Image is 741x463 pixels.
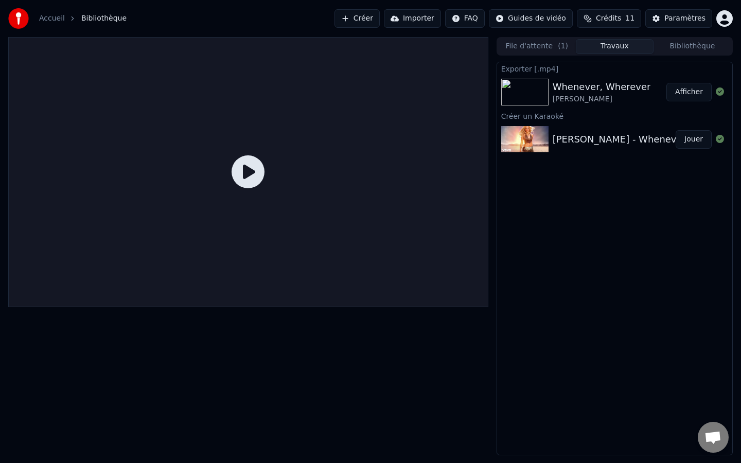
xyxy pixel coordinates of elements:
span: Crédits [596,13,621,24]
button: Jouer [676,130,712,149]
button: Créer [334,9,380,28]
div: [PERSON_NAME] - Whenever, Wherever [553,132,737,147]
div: Whenever, Wherever [553,80,651,94]
a: Accueil [39,13,65,24]
button: Paramètres [645,9,712,28]
img: youka [8,8,29,29]
span: ( 1 ) [558,41,568,51]
nav: breadcrumb [39,13,127,24]
div: Exporter [.mp4] [497,62,732,75]
span: Bibliothèque [81,13,127,24]
button: Guides de vidéo [489,9,573,28]
button: Travaux [576,39,654,54]
div: [PERSON_NAME] [553,94,651,104]
button: Afficher [666,83,712,101]
button: Importer [384,9,441,28]
button: FAQ [445,9,485,28]
div: Créer un Karaoké [497,110,732,122]
span: 11 [625,13,634,24]
div: Paramètres [664,13,705,24]
button: File d'attente [498,39,576,54]
button: Crédits11 [577,9,641,28]
div: Ouvrir le chat [698,422,729,453]
button: Bibliothèque [654,39,731,54]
